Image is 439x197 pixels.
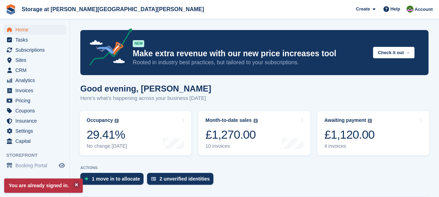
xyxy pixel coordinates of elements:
img: icon-info-grey-7440780725fd019a000dd9b08b2336e03edf1995a4989e88bcd33f0948082b44.svg [115,119,119,123]
a: menu [3,106,66,116]
div: £1,120.00 [324,127,375,142]
a: Awaiting payment £1,120.00 4 invoices [317,111,429,155]
span: Booking Portal [15,161,57,170]
img: verify_identity-adf6edd0f0f0b5bbfe63781bf79b02c33cf7c696d77639b501bdc392416b5a36.svg [151,177,156,181]
span: Subscriptions [15,45,57,55]
img: icon-info-grey-7440780725fd019a000dd9b08b2336e03edf1995a4989e88bcd33f0948082b44.svg [368,119,372,123]
a: Month-to-date sales £1,270.00 10 invoices [198,111,310,155]
span: Sites [15,55,57,65]
a: menu [3,55,66,65]
div: 4 invoices [324,143,375,149]
p: ACTIONS [80,166,429,170]
a: menu [3,75,66,85]
a: Storage at [PERSON_NAME][GEOGRAPHIC_DATA][PERSON_NAME] [19,3,207,15]
p: Make extra revenue with our new price increases tool [133,49,367,59]
a: menu [3,116,66,126]
span: Settings [15,126,57,136]
a: menu [3,35,66,45]
span: Create [356,6,370,13]
a: menu [3,161,66,170]
span: Coupons [15,106,57,116]
div: £1,270.00 [205,127,257,142]
a: menu [3,86,66,95]
div: Month-to-date sales [205,117,251,123]
span: CRM [15,65,57,75]
a: 1 move in to allocate [80,173,147,188]
img: icon-info-grey-7440780725fd019a000dd9b08b2336e03edf1995a4989e88bcd33f0948082b44.svg [254,119,258,123]
a: menu [3,25,66,35]
a: Occupancy 29.41% No change [DATE] [80,111,191,155]
a: menu [3,136,66,146]
div: No change [DATE] [87,143,127,149]
span: Account [415,6,433,13]
div: 29.41% [87,127,127,142]
div: Awaiting payment [324,117,366,123]
div: 10 invoices [205,143,257,149]
div: 1 move in to allocate [92,176,140,182]
img: move_ins_to_allocate_icon-fdf77a2bb77ea45bf5b3d319d69a93e2d87916cf1d5bf7949dd705db3b84f3ca.svg [85,177,88,181]
h1: Good evening, [PERSON_NAME] [80,84,211,93]
span: Help [390,6,400,13]
div: 2 unverified identities [160,176,210,182]
button: Check it out → [373,47,415,58]
span: Analytics [15,75,57,85]
p: You are already signed in. [4,178,83,193]
a: menu [3,96,66,105]
span: Pricing [15,96,57,105]
img: stora-icon-8386f47178a22dfd0bd8f6a31ec36ba5ce8667c1dd55bd0f319d3a0aa187defe.svg [6,4,16,15]
span: Home [15,25,57,35]
span: Storefront [6,152,69,159]
a: menu [3,126,66,136]
div: Occupancy [87,117,113,123]
span: Insurance [15,116,57,126]
a: 2 unverified identities [147,173,217,188]
span: Capital [15,136,57,146]
span: Tasks [15,35,57,45]
a: menu [3,45,66,55]
span: Invoices [15,86,57,95]
p: Here's what's happening across your business [DATE] [80,94,211,102]
a: Preview store [58,161,66,170]
img: price-adjustments-announcement-icon-8257ccfd72463d97f412b2fc003d46551f7dbcb40ab6d574587a9cd5c0d94... [83,28,132,68]
img: Mark Spendlove [407,6,414,13]
p: Rooted in industry best practices, but tailored to your subscriptions. [133,59,367,66]
a: menu [3,65,66,75]
div: NEW [133,40,144,47]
